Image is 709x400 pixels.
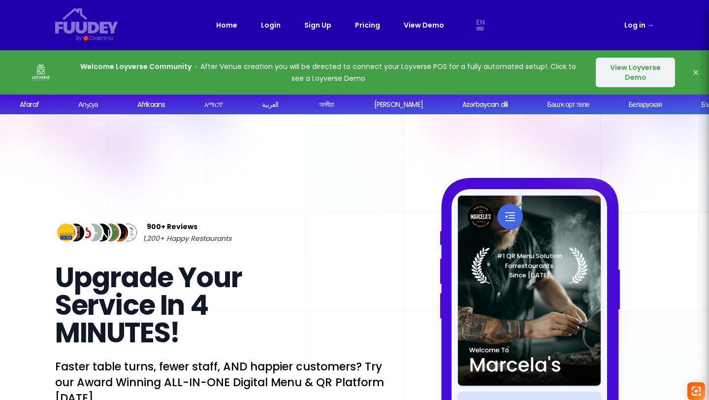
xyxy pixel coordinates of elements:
[76,34,81,42] div: By
[404,19,444,31] a: View Demo
[90,34,113,42] div: Orderlina
[55,8,118,34] svg: {/* Added fill="currentColor" here */} {/* This rectangle defines the background. Its explicit fi...
[316,100,331,110] div: অসমীয়া
[55,222,77,244] img: Review Img
[76,100,96,110] div: Аҧсуа
[143,233,231,244] span: 1,200+ Happy Restaurants
[545,100,586,110] div: Башҡорт теле
[75,61,581,84] p: After Venue creation you will be directed to connect your Loyverse POS for a fully automated setu...
[202,100,220,110] div: አማርኛ
[624,19,654,31] a: Log in
[73,222,95,244] img: Review Img
[80,62,192,71] strong: Welcome Loyverse Community
[147,221,197,233] span: 900+ Reviews
[117,222,139,244] img: Review Img
[64,222,86,244] img: Review Img
[55,258,242,352] span: Upgrade Your Service In 4 MINUTES!
[355,19,380,31] a: Pricing
[108,222,130,244] img: Review Img
[460,100,505,110] div: Azərbaycan dili
[304,19,331,31] a: Sign Up
[17,100,36,110] div: Afaraf
[471,247,588,284] img: Laurel
[216,19,237,31] a: Home
[261,19,281,31] a: Login
[99,222,122,244] img: Review Img
[647,20,654,30] span: →
[626,100,659,110] div: Беларуская
[91,222,113,244] img: Review Img
[372,100,420,110] div: [PERSON_NAME]
[82,222,104,244] img: Review Img
[596,58,675,87] button: View Loyverse Demo
[135,100,162,110] div: Afrikaans
[259,100,276,110] div: العربية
